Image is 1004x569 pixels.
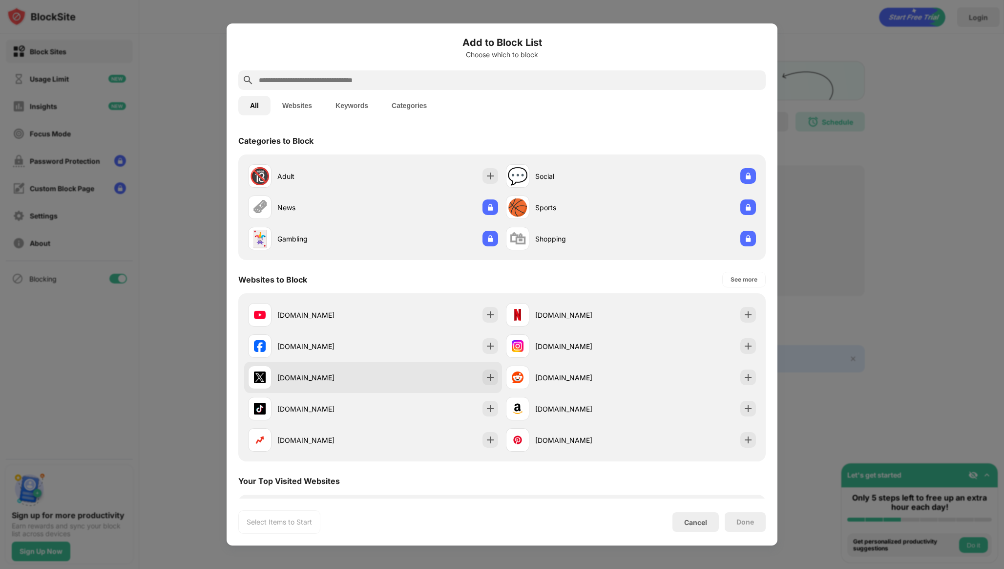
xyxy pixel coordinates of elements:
div: [DOMAIN_NAME] [277,372,373,383]
div: News [277,202,373,213]
img: favicons [512,403,523,415]
button: Categories [380,96,439,115]
img: search.svg [242,74,254,86]
div: [DOMAIN_NAME] [277,341,373,351]
div: Sports [535,202,631,213]
div: [DOMAIN_NAME] [277,435,373,445]
img: favicons [512,309,523,321]
img: favicons [254,309,266,321]
button: Keywords [324,96,380,115]
div: [DOMAIN_NAME] [535,404,631,414]
div: Categories to Block [238,136,314,146]
img: favicons [254,372,266,383]
div: [DOMAIN_NAME] [277,310,373,320]
img: favicons [512,372,523,383]
div: Done [736,518,754,526]
div: 🛍 [509,229,526,249]
div: [DOMAIN_NAME] [535,310,631,320]
div: 🃏 [250,229,270,249]
button: Websites [271,96,324,115]
div: [DOMAIN_NAME] [535,435,631,445]
div: 🔞 [250,166,270,186]
img: favicons [512,340,523,352]
img: favicons [254,340,266,352]
img: favicons [254,403,266,415]
button: All [238,96,271,115]
div: [DOMAIN_NAME] [535,341,631,351]
div: Your Top Visited Websites [238,476,340,486]
div: 🏀 [507,197,528,218]
img: favicons [512,434,523,446]
div: Choose which to block [238,51,766,59]
div: See more [731,275,757,284]
div: [DOMAIN_NAME] [535,372,631,383]
div: Gambling [277,234,373,244]
h6: Add to Block List [238,35,766,50]
div: Shopping [535,234,631,244]
div: 🗞 [251,197,268,218]
div: Cancel [684,518,707,526]
div: Adult [277,171,373,181]
div: [DOMAIN_NAME] [277,404,373,414]
div: Websites to Block [238,275,307,284]
div: Social [535,171,631,181]
img: favicons [254,434,266,446]
div: 💬 [507,166,528,186]
div: Select Items to Start [247,517,312,527]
